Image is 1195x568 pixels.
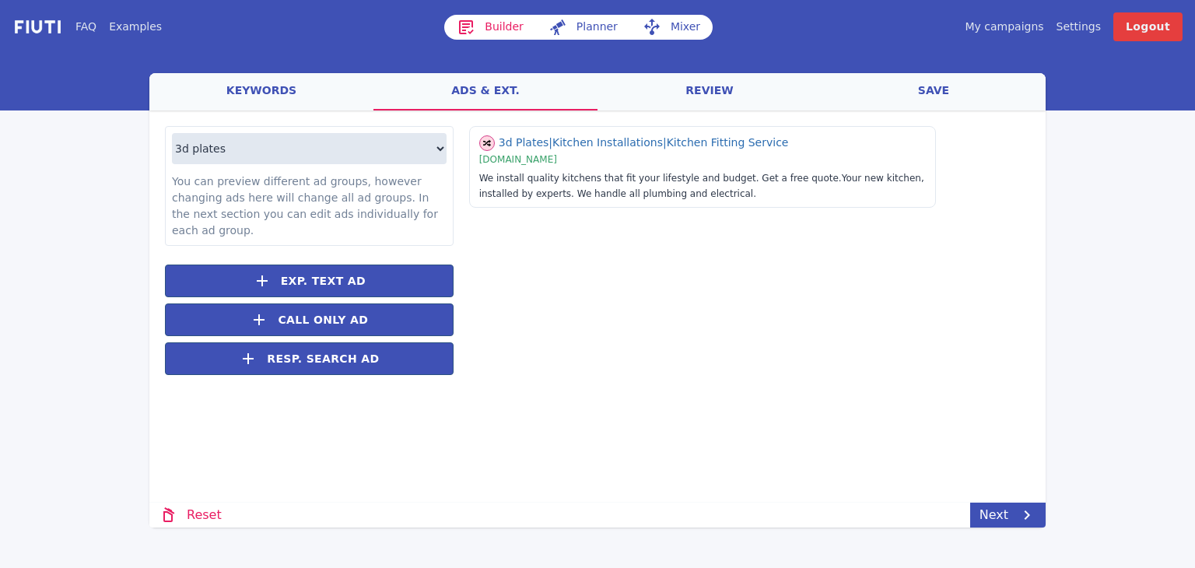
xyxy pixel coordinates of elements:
[663,136,667,149] span: |
[165,265,454,297] button: Exp. Text Ad
[479,173,924,199] span: Your new kitchen, installed by experts. We handle all plumbing and electrical.
[165,303,454,336] button: Call Only Ad
[630,15,713,40] a: Mixer
[172,174,447,239] p: You can preview different ad groups, however changing ads here will change all ad groups. In the ...
[149,73,373,110] a: keywords
[1113,12,1183,41] a: Logout
[149,503,231,528] a: Reset
[822,73,1046,110] a: save
[536,15,630,40] a: Planner
[281,273,366,289] span: Exp. Text Ad
[597,73,822,110] a: review
[12,18,63,36] img: f731f27.png
[75,19,96,35] a: FAQ
[1057,19,1101,35] a: Settings
[479,135,495,151] img: shuffle.svg
[479,135,495,149] span: Show different combination
[667,136,789,149] span: Kitchen Fitting Service
[479,173,842,184] span: We install quality kitchens that fit your lifestyle and budget. Get a free quote.
[109,19,162,35] a: Examples
[965,19,1043,35] a: My campaigns
[499,136,552,149] span: 3d Plates
[552,136,667,149] span: Kitchen Installations
[970,503,1046,528] a: Next
[165,342,454,375] button: Resp. Search Ad
[278,312,368,328] span: Call Only Ad
[444,15,536,40] a: Builder
[373,73,597,110] a: ads & ext.
[267,351,379,367] span: Resp. Search Ad
[548,136,552,149] span: |
[479,154,557,165] span: [DOMAIN_NAME]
